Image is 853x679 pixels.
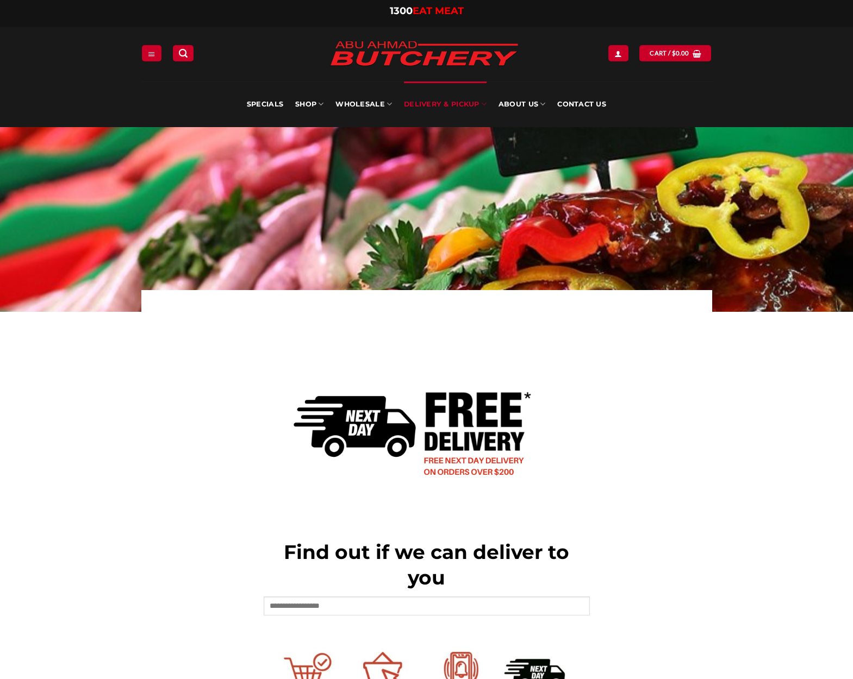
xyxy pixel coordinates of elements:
a: 1300EAT MEAT [390,5,464,17]
a: Delivery & Pickup [404,81,487,127]
a: Login [608,45,628,61]
a: Menu [142,45,161,61]
span: $ [672,48,676,58]
img: Delivery Options [264,328,590,532]
span: 1300 [390,5,413,17]
a: Contact Us [557,81,606,127]
bdi: 0.00 [672,49,689,56]
a: About Us [499,81,545,127]
a: SHOP [295,81,323,127]
img: Abu Ahmad Butchery [321,34,527,75]
span: Cart / [650,48,689,58]
a: View cart [639,45,711,61]
span: EAT MEAT [413,5,464,17]
a: Specials [247,81,283,127]
a: Search [173,45,194,61]
a: Wholesale [335,81,392,127]
span: Find out if we can deliver to you [284,540,569,589]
